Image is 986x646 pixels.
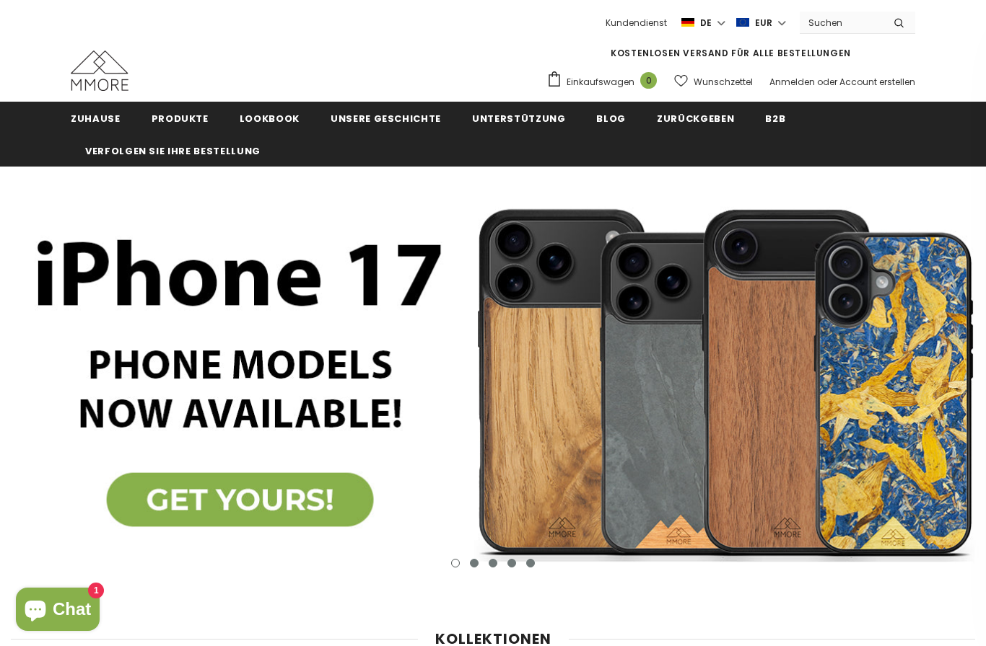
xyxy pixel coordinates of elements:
[71,112,121,125] span: Zuhause
[606,17,667,29] span: Kundendienst
[472,112,565,125] span: Unterstützung
[596,112,626,125] span: Blog
[681,17,694,29] img: i-lang-2.png
[71,50,128,91] img: MMORE Cases
[567,75,634,89] span: Einkaufswagen
[700,16,712,30] span: de
[611,47,851,59] span: KOSTENLOSEN VERSAND FÜR ALLE BESTELLUNGEN
[240,112,300,125] span: Lookbook
[507,559,516,567] button: 4
[674,69,753,94] a: Wunschzettel
[694,75,753,89] span: Wunschzettel
[839,76,915,88] a: Account erstellen
[640,72,657,89] span: 0
[152,112,209,125] span: Produkte
[800,12,883,33] input: Search Site
[331,102,441,134] a: Unsere Geschichte
[657,102,734,134] a: Zurückgeben
[472,102,565,134] a: Unterstützung
[470,559,479,567] button: 2
[152,102,209,134] a: Produkte
[240,102,300,134] a: Lookbook
[85,134,261,167] a: Verfolgen Sie Ihre Bestellung
[596,102,626,134] a: Blog
[765,112,785,125] span: B2B
[546,71,664,92] a: Einkaufswagen 0
[71,102,121,134] a: Zuhause
[657,112,734,125] span: Zurückgeben
[526,559,535,567] button: 5
[765,102,785,134] a: B2B
[489,559,497,567] button: 3
[12,588,104,634] inbox-online-store-chat: Onlineshop-Chat von Shopify
[755,16,772,30] span: EUR
[769,76,815,88] a: Anmelden
[451,559,460,567] button: 1
[331,112,441,125] span: Unsere Geschichte
[817,76,837,88] span: oder
[85,144,261,158] span: Verfolgen Sie Ihre Bestellung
